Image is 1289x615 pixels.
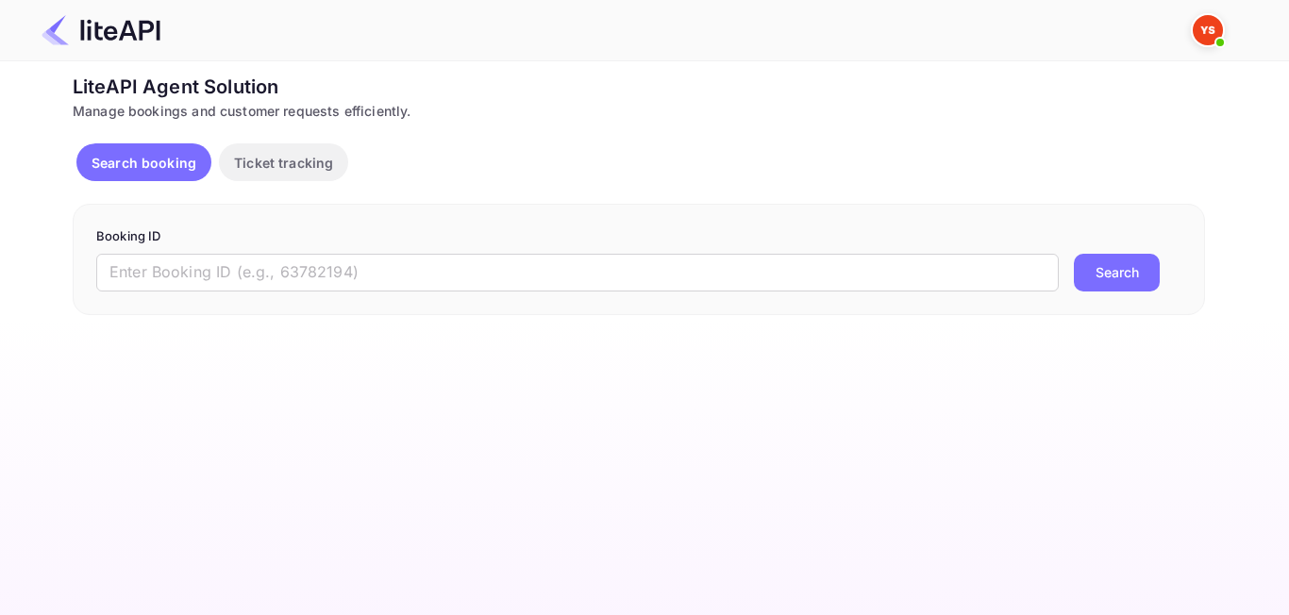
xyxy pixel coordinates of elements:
div: Manage bookings and customer requests efficiently. [73,101,1205,121]
p: Booking ID [96,227,1181,246]
img: Yandex Support [1193,15,1223,45]
button: Search [1074,254,1160,291]
p: Search booking [92,153,196,173]
img: LiteAPI Logo [42,15,160,45]
p: Ticket tracking [234,153,333,173]
div: LiteAPI Agent Solution [73,73,1205,101]
input: Enter Booking ID (e.g., 63782194) [96,254,1059,291]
